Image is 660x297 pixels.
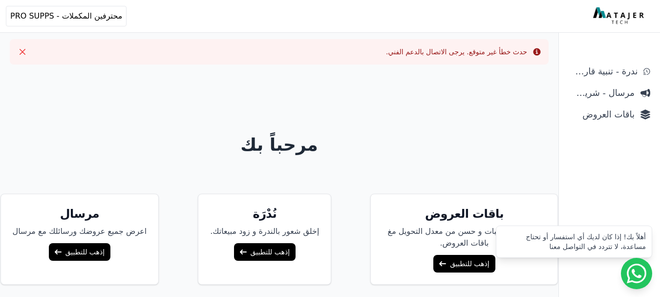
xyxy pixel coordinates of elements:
[210,226,319,237] p: إخلق شعور بالندرة و زود مبيعاتك.
[502,232,646,251] div: أهلاً بك! إذا كان لديك أي استفسار أو تحتاج مساعدة، لا تتردد في التواصل معنا
[383,206,546,222] h5: باقات العروض
[433,255,495,273] a: إذهب للتطبيق
[210,206,319,222] h5: نُدْرَة
[234,243,296,261] a: إذهب للتطبيق
[15,44,30,60] button: Close
[13,206,147,222] h5: مرسال
[569,108,635,121] span: باقات العروض
[386,47,527,57] div: حدث خطأ غير متوقع. يرجى الاتصال بالدعم الفني.
[49,243,110,261] a: إذهب للتطبيق
[593,7,646,25] img: MatajerTech Logo
[569,65,638,78] span: ندرة - تنبية قارب علي النفاذ
[383,226,546,249] p: زود قيمة الطلبات و حسن من معدل التحويل مغ باقات العروض.
[10,10,122,22] span: محترفين المكملات - PRO SUPPS
[13,226,147,237] p: اعرض جميع عروضك ورسائلك مع مرسال
[6,6,127,26] button: محترفين المكملات - PRO SUPPS
[569,86,635,100] span: مرسال - شريط دعاية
